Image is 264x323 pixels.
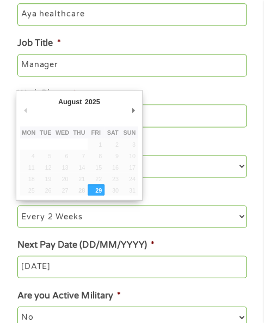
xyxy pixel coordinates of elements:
div: August [57,94,83,109]
label: Are you Active Military [17,290,120,301]
abbr: Saturday [107,129,119,135]
label: Next Pay Date (DD/MM/YYYY) [17,239,154,250]
abbr: Tuesday [40,129,52,135]
abbr: Friday [91,129,100,135]
input: Walmart [17,3,246,26]
abbr: Monday [22,129,35,135]
abbr: Sunday [123,129,136,135]
div: 2025 [83,94,101,109]
input: Cashier [17,54,246,77]
label: Job Title [17,38,60,49]
input: Use the arrow keys to pick a date [17,255,246,278]
label: Work Phone [17,88,76,100]
abbr: Wednesday [56,129,69,135]
button: Next Month [128,103,138,117]
abbr: Thursday [73,129,85,135]
button: 29 [88,184,105,195]
button: Previous Month [20,103,30,117]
